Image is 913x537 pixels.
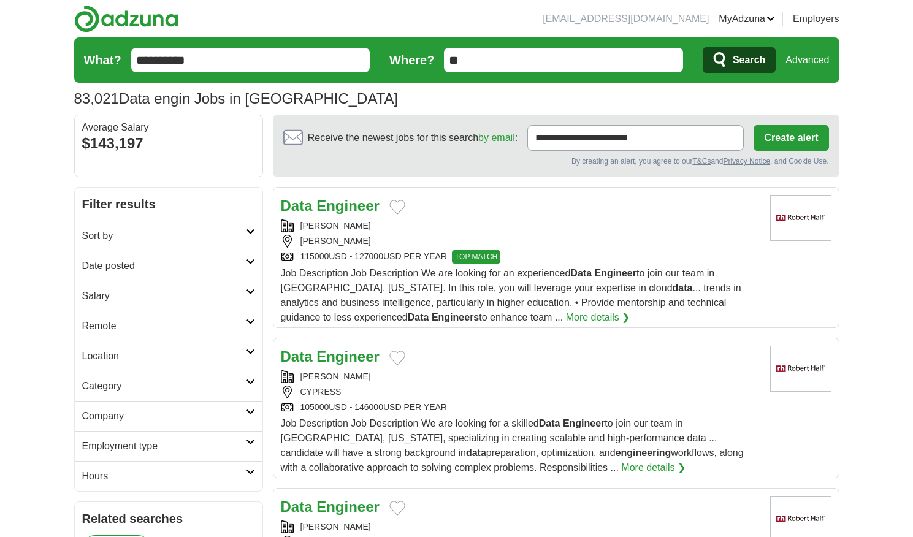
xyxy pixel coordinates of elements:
h2: Related searches [82,509,255,528]
a: Privacy Notice [723,157,770,166]
button: Add to favorite jobs [389,200,405,215]
strong: data [466,447,486,458]
a: Data Engineer [281,348,380,365]
div: CYPRESS [281,386,760,398]
strong: Engineers [432,312,479,322]
a: Employers [793,12,839,26]
a: Remote [75,311,262,341]
button: Create alert [754,125,828,151]
div: $143,197 [82,132,255,154]
a: Salary [75,281,262,311]
strong: Engineer [594,268,636,278]
strong: Data [281,498,313,515]
a: by email [478,132,515,143]
img: Robert Half logo [770,346,831,392]
div: By creating an alert, you agree to our and , and Cookie Use. [283,156,829,167]
span: Receive the newest jobs for this search : [308,131,518,145]
strong: Engineer [316,348,380,365]
a: Employment type [75,431,262,461]
button: Search [703,47,776,73]
h2: Category [82,379,246,394]
h2: Location [82,349,246,364]
h2: Company [82,409,246,424]
button: Add to favorite jobs [389,351,405,365]
a: Company [75,401,262,431]
h1: Data engin Jobs in [GEOGRAPHIC_DATA] [74,90,399,107]
span: 83,021 [74,88,119,110]
h2: Employment type [82,439,246,454]
strong: Data [539,418,560,428]
span: Job Description Job Description We are looking for a skilled to join our team in [GEOGRAPHIC_DATA... [281,418,744,473]
span: Search [733,48,765,72]
h2: Hours [82,469,246,484]
a: More details ❯ [621,460,686,475]
strong: Engineer [316,498,380,515]
span: TOP MATCH [452,250,500,264]
a: MyAdzuna [719,12,775,26]
li: [EMAIL_ADDRESS][DOMAIN_NAME] [543,12,709,26]
button: Add to favorite jobs [389,501,405,516]
a: Data Engineer [281,197,380,214]
img: Adzuna logo [74,5,178,32]
a: Category [75,371,262,401]
a: Hours [75,461,262,491]
strong: Data [281,348,313,365]
img: Robert Half logo [770,195,831,241]
div: [PERSON_NAME] [281,235,760,248]
a: Location [75,341,262,371]
div: 115000USD - 127000USD PER YEAR [281,250,760,264]
a: [PERSON_NAME] [300,221,371,230]
strong: Data [570,268,592,278]
div: 105000USD - 146000USD PER YEAR [281,401,760,414]
h2: Remote [82,319,246,333]
a: Date posted [75,251,262,281]
strong: Data [408,312,429,322]
label: Where? [389,51,434,69]
strong: Engineer [563,418,605,428]
h2: Salary [82,289,246,303]
label: What? [84,51,121,69]
h2: Date posted [82,259,246,273]
h2: Filter results [75,188,262,221]
a: [PERSON_NAME] [300,522,371,531]
div: Average Salary [82,123,255,132]
strong: engineering [616,447,671,458]
a: Advanced [785,48,829,72]
strong: data [673,283,693,293]
a: [PERSON_NAME] [300,371,371,381]
strong: Data [281,197,313,214]
strong: Engineer [316,197,380,214]
span: Job Description Job Description We are looking for an experienced to join our team in [GEOGRAPHIC... [281,268,741,322]
h2: Sort by [82,229,246,243]
a: Sort by [75,221,262,251]
a: T&Cs [692,157,711,166]
a: More details ❯ [566,310,630,325]
a: Data Engineer [281,498,380,515]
